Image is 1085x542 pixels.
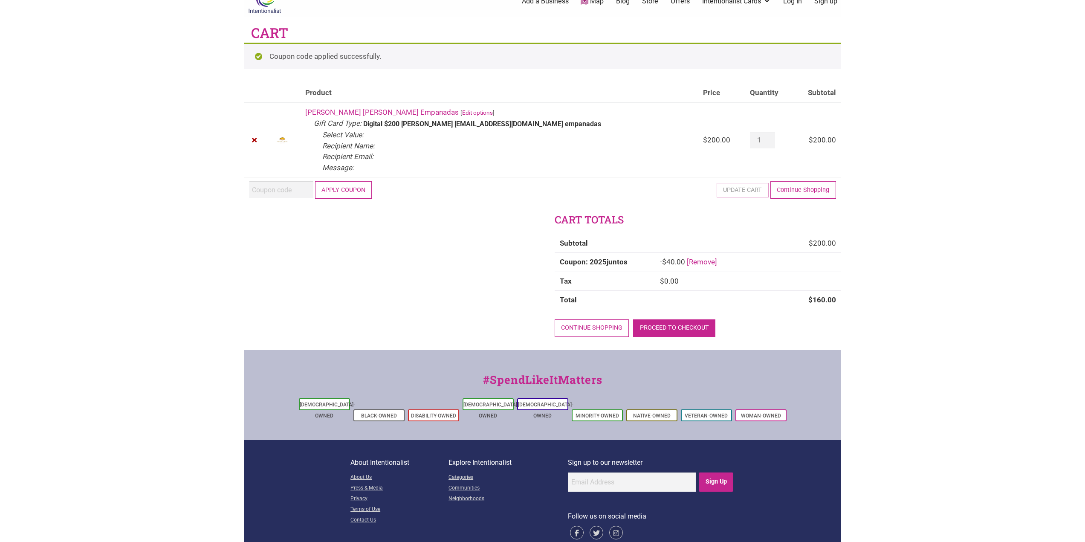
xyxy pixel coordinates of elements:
[249,135,260,146] a: Remove Maria Luisa Empanadas from cart
[363,121,382,128] p: Digital
[662,258,685,266] span: 40.00
[350,504,448,515] a: Terms of Use
[314,118,362,129] dt: Gift Card Type:
[698,84,745,103] th: Price
[384,121,399,128] p: $200
[633,319,715,337] a: Proceed to checkout
[568,472,696,492] input: Email Address
[770,181,836,199] a: Continue Shopping
[350,483,448,494] a: Press & Media
[555,272,655,291] th: Tax
[555,234,655,253] th: Subtotal
[251,23,288,43] h1: Cart
[576,413,619,419] a: Minority-Owned
[460,109,495,116] small: [ ]
[745,84,793,103] th: Quantity
[660,277,679,285] bdi: 0.00
[361,413,397,419] a: Black-Owned
[275,133,289,147] img: Maria Luisa Empanadas
[350,457,448,468] p: About Intentionalist
[448,494,568,504] a: Neighborhoods
[660,277,664,285] span: $
[401,121,453,128] p: [PERSON_NAME]
[703,136,730,144] bdi: 200.00
[244,43,841,70] div: Coupon code applied successfully.
[350,494,448,504] a: Privacy
[322,141,375,152] dt: Recipient Name:
[555,252,655,272] th: Coupon: 2025juntos
[322,151,373,162] dt: Recipient Email:
[809,239,813,247] span: $
[555,290,655,310] th: Total
[555,319,629,337] a: Continue shopping
[655,252,841,272] td: -
[750,132,775,148] input: Product quantity
[809,136,813,144] span: $
[808,296,836,304] bdi: 160.00
[741,413,781,419] a: Woman-Owned
[555,213,841,227] h2: Cart totals
[411,413,456,419] a: Disability-Owned
[793,84,841,103] th: Subtotal
[809,239,836,247] bdi: 200.00
[448,457,568,468] p: Explore Intentionalist
[568,457,735,468] p: Sign up to our newsletter
[809,136,836,144] bdi: 200.00
[687,258,717,266] a: Remove 2025juntos coupon
[454,121,563,128] p: [EMAIL_ADDRESS][DOMAIN_NAME]
[565,121,601,128] p: empanadas
[305,108,459,116] a: [PERSON_NAME] [PERSON_NAME] Empanadas
[633,413,671,419] a: Native-Owned
[699,472,733,492] input: Sign Up
[568,511,735,522] p: Follow us on social media
[448,472,568,483] a: Categories
[448,483,568,494] a: Communities
[685,413,728,419] a: Veteran-Owned
[350,472,448,483] a: About Us
[350,515,448,526] a: Contact Us
[322,162,354,174] dt: Message:
[249,181,313,198] input: Coupon code
[300,84,698,103] th: Product
[463,402,519,419] a: [DEMOGRAPHIC_DATA]-Owned
[717,183,769,197] button: Update cart
[300,402,355,419] a: [DEMOGRAPHIC_DATA]-Owned
[703,136,707,144] span: $
[662,258,666,266] span: $
[462,109,493,116] a: Edit options
[315,181,372,199] button: Apply coupon
[808,296,813,304] span: $
[518,402,573,419] a: [DEMOGRAPHIC_DATA]-Owned
[244,371,841,397] div: #SpendLikeItMatters
[322,130,364,141] dt: Select Value:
